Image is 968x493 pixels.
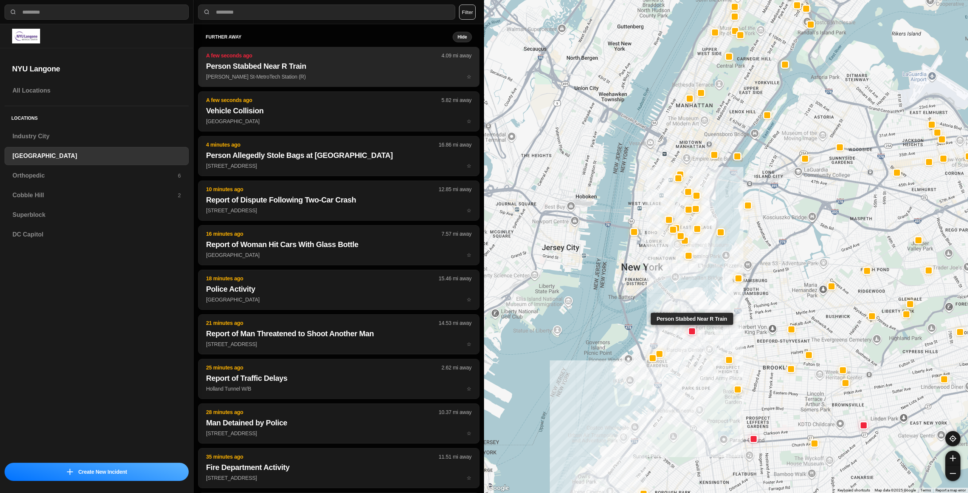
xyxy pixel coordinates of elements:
button: recenter [945,431,960,446]
p: 35 minutes ago [206,453,439,461]
a: 25 minutes ago2.62 mi awayReport of Traffic DelaysHolland Tunnel W/Bstar [198,385,479,392]
button: 10 minutes ago12.85 mi awayReport of Dispute Following Two-Car Crash[STREET_ADDRESS]star [198,181,479,221]
span: star [467,341,472,347]
button: 28 minutes ago10.37 mi awayMan Detained by Police[STREET_ADDRESS]star [198,403,479,444]
img: recenter [949,435,956,442]
h5: further away [206,34,453,40]
span: star [467,386,472,392]
p: 21 minutes ago [206,319,439,327]
span: Map data ©2025 Google [875,488,916,492]
button: 25 minutes ago2.62 mi awayReport of Traffic DelaysHolland Tunnel W/Bstar [198,359,479,399]
a: 10 minutes ago12.85 mi awayReport of Dispute Following Two-Car Crash[STREET_ADDRESS]star [198,207,479,213]
p: [GEOGRAPHIC_DATA] [206,117,472,125]
p: 15.46 mi away [439,275,472,282]
h5: Locations [5,106,189,127]
p: [PERSON_NAME] St-MetroTech Station (R) [206,73,472,80]
p: 6 [178,172,181,179]
h2: NYU Langone [12,63,181,74]
p: 7.57 mi away [442,230,472,238]
small: Hide [458,34,467,40]
a: Report a map error [935,488,966,492]
p: 2 [178,192,181,199]
h2: Report of Dispute Following Two-Car Crash [206,195,472,205]
img: Google [486,483,511,493]
a: 35 minutes ago11.51 mi awayFire Department Activity[STREET_ADDRESS]star [198,474,479,481]
p: 5.82 mi away [442,96,472,104]
a: Open this area in Google Maps (opens a new window) [486,483,511,493]
button: 21 minutes ago14.53 mi awayReport of Man Threatened to Shoot Another Man[STREET_ADDRESS]star [198,314,479,354]
p: Create New Incident [78,468,127,476]
p: 16 minutes ago [206,230,442,238]
button: Keyboard shortcuts [838,488,870,493]
p: [STREET_ADDRESS] [206,162,472,170]
p: 4 minutes ago [206,141,439,148]
button: A few seconds ago4.09 mi awayPerson Stabbed Near R Train[PERSON_NAME] St-MetroTech Station (R)star [198,47,479,87]
button: A few seconds ago5.82 mi awayVehicle Collision[GEOGRAPHIC_DATA]star [198,91,479,131]
span: star [467,430,472,436]
a: A few seconds ago4.09 mi awayPerson Stabbed Near R Train[PERSON_NAME] St-MetroTech Station (R)star [198,73,479,80]
span: star [467,297,472,303]
h2: Fire Department Activity [206,462,472,473]
h3: DC Capitol [12,230,181,239]
img: search [9,8,17,16]
button: Hide [453,32,472,42]
button: 35 minutes ago11.51 mi awayFire Department Activity[STREET_ADDRESS]star [198,448,479,488]
img: zoom-in [950,455,956,461]
p: 12.85 mi away [439,185,472,193]
a: Cobble Hill2 [5,186,189,204]
h2: Police Activity [206,284,472,294]
button: Person Stabbed Near R Train [688,327,696,335]
h3: Superblock [12,210,181,219]
a: Orthopedic6 [5,167,189,185]
span: star [467,163,472,169]
p: [GEOGRAPHIC_DATA] [206,296,472,303]
a: All Locations [5,82,189,100]
p: [STREET_ADDRESS] [206,207,472,214]
a: 28 minutes ago10.37 mi awayMan Detained by Police[STREET_ADDRESS]star [198,430,479,436]
a: DC Capitol [5,226,189,244]
h2: Report of Woman Hit Cars With Glass Bottle [206,239,472,250]
a: Terms (opens in new tab) [920,488,931,492]
a: [GEOGRAPHIC_DATA] [5,147,189,165]
p: [GEOGRAPHIC_DATA] [206,251,472,259]
p: A few seconds ago [206,96,442,104]
h2: Report of Man Threatened to Shoot Another Man [206,328,472,339]
img: search [203,8,211,16]
p: 10.37 mi away [439,408,472,416]
p: [STREET_ADDRESS] [206,430,472,437]
button: Filter [459,5,476,20]
h3: [GEOGRAPHIC_DATA] [12,151,181,161]
p: 2.62 mi away [442,364,472,371]
a: Industry City [5,127,189,145]
p: 10 minutes ago [206,185,439,193]
button: zoom-in [945,451,960,466]
img: icon [67,469,73,475]
span: star [467,475,472,481]
h3: All Locations [12,86,181,95]
a: 21 minutes ago14.53 mi awayReport of Man Threatened to Shoot Another Man[STREET_ADDRESS]star [198,341,479,347]
span: star [467,252,472,258]
button: iconCreate New Incident [5,463,189,481]
p: [STREET_ADDRESS] [206,474,472,482]
button: 18 minutes ago15.46 mi awayPolice Activity[GEOGRAPHIC_DATA]star [198,270,479,310]
h2: Man Detained by Police [206,417,472,428]
h3: Orthopedic [12,171,178,180]
span: star [467,118,472,124]
a: Superblock [5,206,189,224]
h3: Cobble Hill [12,191,178,200]
p: Holland Tunnel W/B [206,385,472,393]
a: 18 minutes ago15.46 mi awayPolice Activity[GEOGRAPHIC_DATA]star [198,296,479,303]
img: zoom-out [950,470,956,476]
h2: Vehicle Collision [206,105,472,116]
a: 4 minutes ago16.86 mi awayPerson Allegedly Stole Bags at [GEOGRAPHIC_DATA][STREET_ADDRESS]star [198,162,479,169]
a: 16 minutes ago7.57 mi awayReport of Woman Hit Cars With Glass Bottle[GEOGRAPHIC_DATA]star [198,252,479,258]
p: 18 minutes ago [206,275,439,282]
h2: Person Allegedly Stole Bags at [GEOGRAPHIC_DATA] [206,150,472,161]
button: 16 minutes ago7.57 mi awayReport of Woman Hit Cars With Glass Bottle[GEOGRAPHIC_DATA]star [198,225,479,265]
span: star [467,74,472,80]
p: 16.86 mi away [439,141,472,148]
p: 4.09 mi away [442,52,472,59]
p: 14.53 mi away [439,319,472,327]
h2: Report of Traffic Delays [206,373,472,383]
